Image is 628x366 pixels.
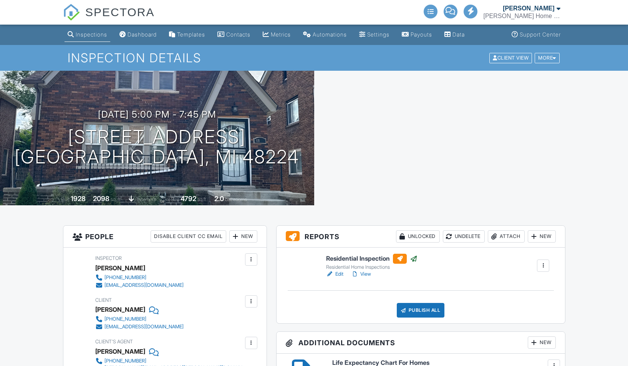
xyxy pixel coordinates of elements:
[128,31,157,38] div: Dashboard
[104,358,146,364] div: [PHONE_NUMBER]
[95,297,112,303] span: Client
[95,315,184,323] a: [PHONE_NUMBER]
[65,28,110,42] a: Inspections
[326,270,343,278] a: Edit
[163,196,179,202] span: Lot Size
[197,196,207,202] span: sq.ft.
[356,28,393,42] a: Settings
[326,254,418,271] a: Residential Inspection Residential Home Inspections
[452,31,465,38] div: Data
[489,55,534,60] a: Client View
[93,195,109,203] div: 2098
[509,28,564,42] a: Support Center
[520,31,561,38] div: Support Center
[277,332,565,354] h3: Additional Documents
[214,28,254,42] a: Contacts
[76,31,107,38] div: Inspections
[95,304,145,315] div: [PERSON_NAME]
[95,262,145,274] div: [PERSON_NAME]
[300,28,350,42] a: Automations (Basic)
[135,196,156,202] span: basement
[104,324,184,330] div: [EMAIL_ADDRESS][DOMAIN_NAME]
[95,339,133,344] span: Client's Agent
[85,4,155,20] span: SPECTORA
[367,31,389,38] div: Settings
[271,31,291,38] div: Metrics
[95,323,184,331] a: [EMAIL_ADDRESS][DOMAIN_NAME]
[277,226,565,248] h3: Reports
[535,53,560,63] div: More
[104,274,146,281] div: [PHONE_NUMBER]
[95,346,145,357] a: [PERSON_NAME]
[95,281,184,289] a: [EMAIL_ADDRESS][DOMAIN_NAME]
[411,31,432,38] div: Payouts
[181,195,196,203] div: 4792
[15,127,299,168] h1: [STREET_ADDRESS] [GEOGRAPHIC_DATA], MI 48224
[225,196,247,202] span: bathrooms
[260,28,294,42] a: Metrics
[488,230,525,243] div: Attach
[95,274,184,281] a: [PHONE_NUMBER]
[313,31,347,38] div: Automations
[443,230,485,243] div: Undelete
[229,230,257,243] div: New
[351,270,371,278] a: View
[95,357,243,365] a: [PHONE_NUMBER]
[489,53,532,63] div: Client View
[484,12,560,20] div: Suarez Home Inspections LLC
[63,12,155,26] a: SPECTORA
[63,226,267,248] h3: People
[226,31,250,38] div: Contacts
[166,28,208,42] a: Templates
[441,28,468,42] a: Data
[326,264,418,270] div: Residential Home Inspections
[61,196,70,202] span: Built
[397,303,445,318] div: Publish All
[111,196,121,202] span: sq. ft.
[95,255,122,261] span: Inspector
[63,4,80,21] img: The Best Home Inspection Software - Spectora
[326,254,418,264] h6: Residential Inspection
[528,230,556,243] div: New
[116,28,160,42] a: Dashboard
[104,282,184,288] div: [EMAIL_ADDRESS][DOMAIN_NAME]
[104,316,146,322] div: [PHONE_NUMBER]
[68,51,560,65] h1: Inspection Details
[396,230,440,243] div: Unlocked
[177,31,205,38] div: Templates
[151,230,226,243] div: Disable Client CC Email
[528,336,556,349] div: New
[98,109,216,120] h3: [DATE] 5:00 pm - 7:45 pm
[503,5,554,12] div: [PERSON_NAME]
[399,28,435,42] a: Payouts
[214,195,224,203] div: 2.0
[71,195,86,203] div: 1928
